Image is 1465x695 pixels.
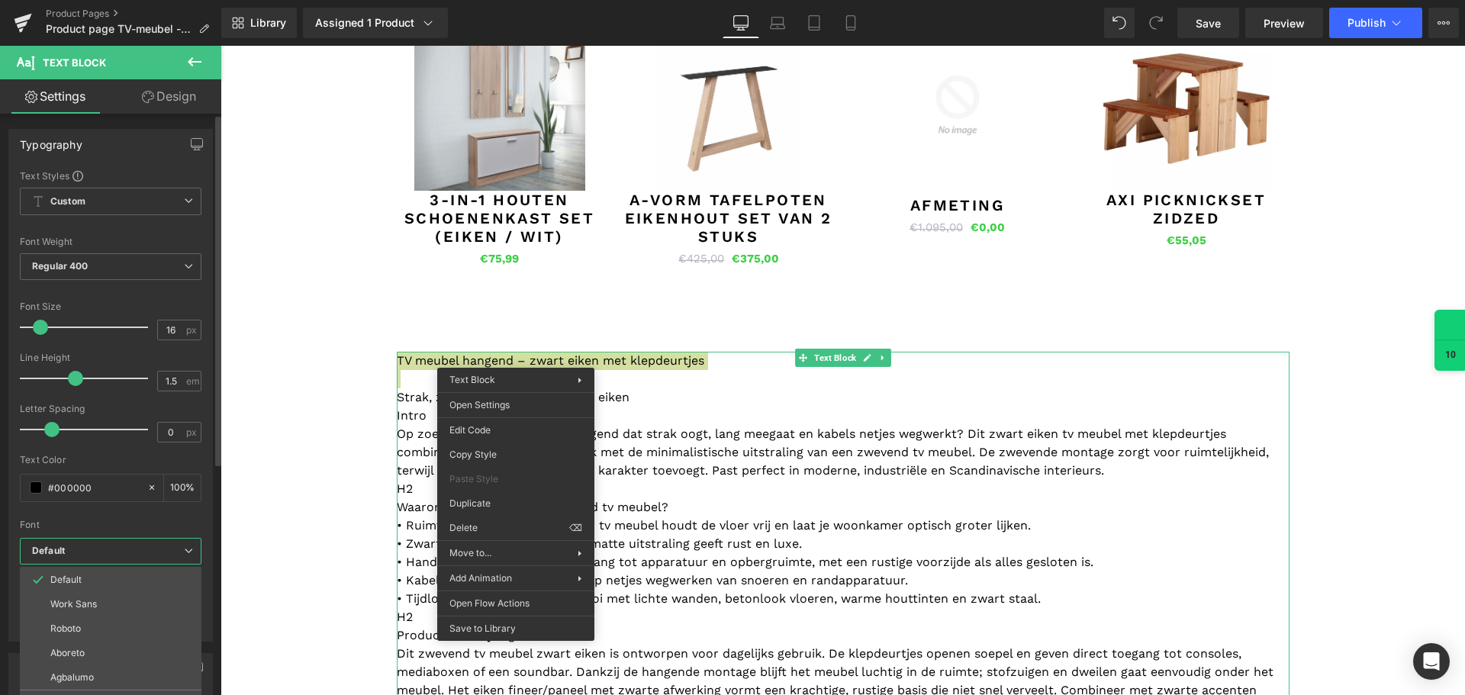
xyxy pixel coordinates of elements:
[20,236,201,247] div: Font Weight
[50,672,94,683] p: Agbalumo
[164,475,201,501] div: %
[723,8,759,38] a: Desktop
[20,352,201,363] div: Line Height
[20,130,82,151] div: Typography
[50,623,81,634] p: Roboto
[1428,8,1459,38] button: More
[20,169,201,182] div: Text Styles
[832,8,869,38] a: Mobile
[1215,265,1244,324] a: 10
[50,195,85,208] b: Custom
[32,260,89,272] b: Regular 400
[50,599,97,610] p: Work Sans
[46,23,192,35] span: Product page TV-meubel - zwart eiken
[114,79,224,114] a: Design
[449,597,582,610] span: Open Flow Actions
[186,376,199,386] span: em
[46,8,221,20] a: Product Pages
[796,8,832,38] a: Tablet
[449,448,582,462] span: Copy Style
[1264,15,1305,31] span: Preview
[32,545,65,558] i: Default
[569,521,582,535] span: ⌫
[1225,302,1235,316] span: 10
[449,398,582,412] span: Open Settings
[186,325,199,335] span: px
[449,423,582,437] span: Edit Code
[449,571,578,585] span: Add Animation
[221,8,297,38] a: New Library
[449,374,495,385] span: Text Block
[1413,643,1450,680] div: Open Intercom Messenger
[48,479,140,496] input: Color
[20,301,201,312] div: Font Size
[449,497,582,510] span: Duplicate
[20,455,201,465] div: Text Color
[50,648,85,658] p: Aboreto
[449,622,582,635] span: Save to Library
[1329,8,1422,38] button: Publish
[43,56,106,69] span: Text Block
[1245,8,1323,38] a: Preview
[315,15,436,31] div: Assigned 1 Product
[1347,17,1386,29] span: Publish
[1196,15,1221,31] span: Save
[449,472,582,486] span: Paste Style
[186,427,199,437] span: px
[50,574,82,585] p: Default
[1104,8,1135,38] button: Undo
[449,521,569,535] span: Delete
[20,520,201,530] div: Font
[250,16,286,30] span: Library
[759,8,796,38] a: Laptop
[1141,8,1171,38] button: Redo
[20,404,201,414] div: Letter Spacing
[449,546,578,560] span: Move to...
